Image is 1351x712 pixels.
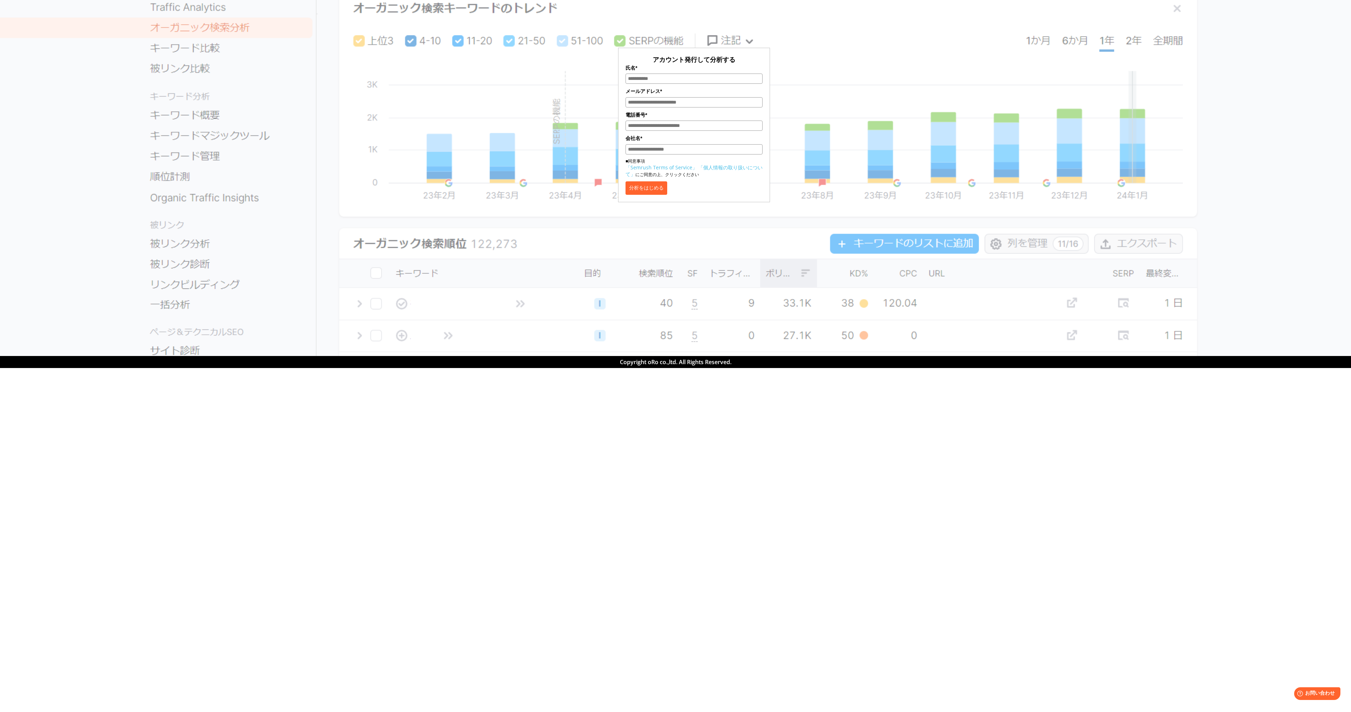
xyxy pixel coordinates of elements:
[620,358,731,366] span: Copyright oRo co.,ltd. All Rights Reserved.
[653,55,735,64] span: アカウント発行して分析する
[626,181,667,195] button: 分析をはじめる
[626,164,763,177] a: 「個人情報の取り扱いについて」
[1288,684,1343,704] iframe: Help widget launcher
[626,158,763,178] p: ■同意事項 にご同意の上、クリックください
[626,87,763,95] label: メールアドレス*
[626,164,697,171] a: 「Semrush Terms of Service」
[626,111,763,119] label: 電話番号*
